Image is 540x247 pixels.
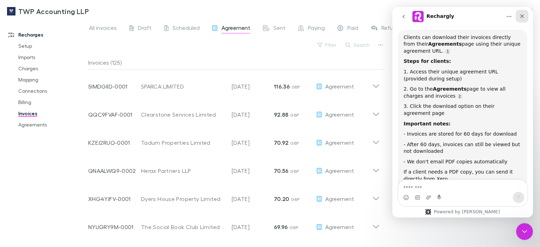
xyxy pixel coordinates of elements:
p: [DATE] [232,195,274,203]
span: Agreement [325,195,354,202]
button: Search [342,41,374,49]
a: Imports [11,52,92,63]
span: Agreement [221,24,250,33]
p: [DATE] [232,138,274,147]
span: Scheduled [173,24,200,33]
div: XHG4YJFV-0001Dyers House Property Limited[DATE]70.20 GBPAgreement [83,182,385,210]
a: Setup [11,40,92,52]
span: Paid [347,24,358,33]
span: GBP [291,197,300,202]
span: Agreement [325,167,354,174]
span: GBP [291,84,300,90]
strong: 70.20 [274,195,289,202]
strong: 116.36 [274,83,290,90]
span: GBP [290,112,299,118]
strong: 70.56 [274,167,289,174]
h3: TWP Accounting LLP [18,7,89,15]
a: Recharges [1,29,92,40]
span: GBP [289,225,298,230]
div: QNAALWQ9-0002Herax Partners LLP[DATE]70.56 GBPAgreement [83,154,385,182]
p: [DATE] [232,167,274,175]
p: XHG4YJFV-0001 [88,195,141,203]
a: TWP Accounting LLP [3,3,93,20]
span: Paying [308,24,325,33]
div: 5IMDGIID-0001SPARCA LIMITED[DATE]116.36 GBPAgreement [83,70,385,98]
div: Tadum Properties Limited [141,138,225,147]
a: Billing [11,97,92,108]
span: Agreement [325,111,354,118]
button: Filter [314,41,341,49]
iframe: Intercom live chat [392,7,533,217]
p: [DATE] [232,223,274,231]
span: Agreement [325,139,354,146]
span: All invoices [89,24,117,33]
div: Herax Partners LLP [141,167,225,175]
div: Dyers House Property Limited [141,195,225,203]
p: NYUGRY9M-0001 [88,223,141,231]
span: Draft [138,24,152,33]
div: Clearstone Services Limited [141,110,225,119]
iframe: Intercom live chat [516,223,533,240]
span: GBP [290,169,299,174]
div: NYUGRY9M-0001The Social Book Club Limited[DATE]69.96 GBPAgreement [83,210,385,238]
span: Sent [274,24,285,33]
a: Invoices [11,108,92,119]
span: Agreement [325,83,354,90]
span: GBP [290,141,299,146]
p: [DATE] [232,110,274,119]
strong: 92.88 [274,111,289,118]
strong: 70.92 [274,139,289,146]
div: QQC9FVAF-0001Clearstone Services Limited[DATE]92.88 GBPAgreement [83,98,385,126]
strong: 69.96 [274,223,288,230]
div: SPARCA LIMITED [141,82,225,91]
a: Connections [11,85,92,97]
p: [DATE] [232,82,274,91]
p: KZEJ2RUO-0001 [88,138,141,147]
img: TWP Accounting LLP's Logo [7,7,15,15]
a: Charges [11,63,92,74]
p: QNAALWQ9-0002 [88,167,141,175]
p: 5IMDGIID-0001 [88,82,141,91]
div: The Social Book Club Limited [141,223,225,231]
span: Agreement [325,223,354,230]
p: QQC9FVAF-0001 [88,110,141,119]
a: Mapping [11,74,92,85]
div: KZEJ2RUO-0001Tadum Properties Limited[DATE]70.92 GBPAgreement [83,126,385,154]
span: Refunded [381,24,406,33]
a: Agreements [11,119,92,130]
